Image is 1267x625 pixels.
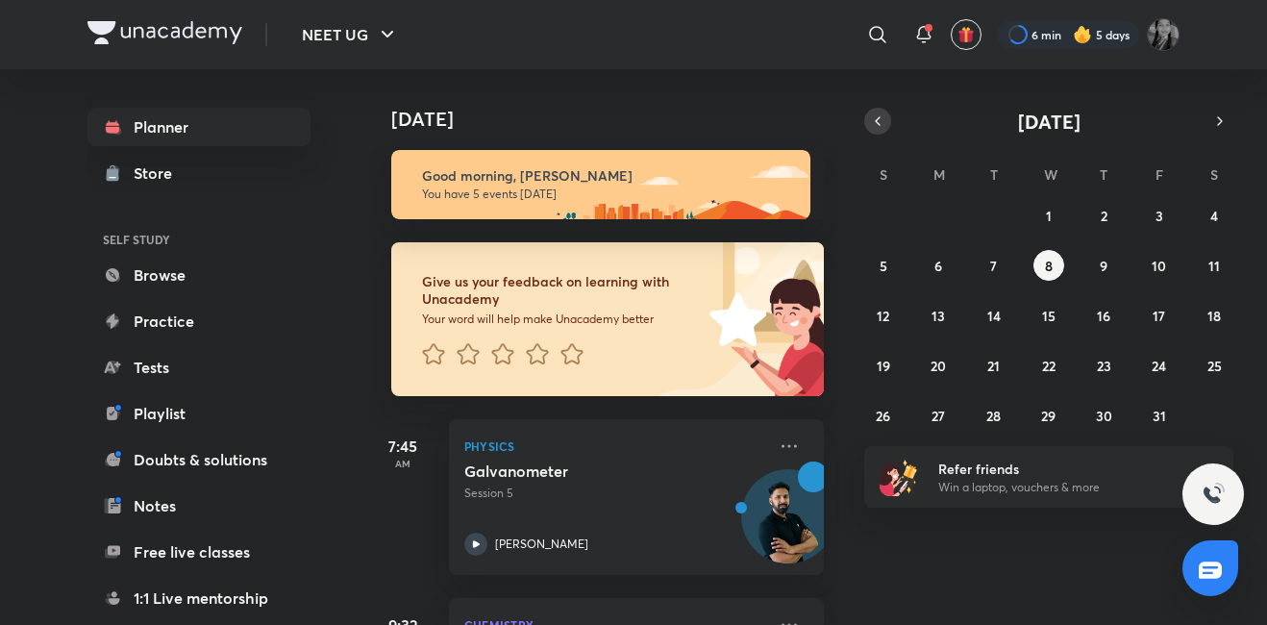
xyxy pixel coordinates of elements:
abbr: October 1, 2025 [1046,207,1052,225]
button: October 28, 2025 [979,400,1009,431]
button: October 12, 2025 [868,300,899,331]
img: feedback_image [644,242,824,396]
h6: SELF STUDY [87,223,311,256]
button: October 19, 2025 [868,350,899,381]
abbr: Tuesday [990,165,998,184]
abbr: October 12, 2025 [877,307,889,325]
p: Session 5 [464,485,766,502]
abbr: October 10, 2025 [1152,257,1166,275]
button: October 10, 2025 [1144,250,1175,281]
abbr: October 24, 2025 [1152,357,1166,375]
img: ttu [1202,483,1225,506]
button: October 5, 2025 [868,250,899,281]
abbr: October 23, 2025 [1097,357,1111,375]
abbr: October 2, 2025 [1101,207,1107,225]
abbr: October 14, 2025 [987,307,1001,325]
img: streak [1073,25,1092,44]
abbr: October 6, 2025 [934,257,942,275]
abbr: October 16, 2025 [1097,307,1110,325]
p: [PERSON_NAME] [495,536,588,553]
a: Browse [87,256,311,294]
abbr: October 28, 2025 [986,407,1001,425]
a: Playlist [87,394,311,433]
h5: Galvanometer [464,462,704,481]
a: Free live classes [87,533,311,571]
button: October 6, 2025 [923,250,954,281]
abbr: October 31, 2025 [1153,407,1166,425]
button: avatar [951,19,981,50]
p: You have 5 events [DATE] [422,187,793,202]
button: October 7, 2025 [979,250,1009,281]
a: Doubts & solutions [87,440,311,479]
h6: Give us your feedback on learning with Unacademy [422,273,703,308]
button: October 17, 2025 [1144,300,1175,331]
img: avatar [957,26,975,43]
abbr: Saturday [1210,165,1218,184]
button: October 25, 2025 [1199,350,1230,381]
button: October 20, 2025 [923,350,954,381]
a: Notes [87,487,311,525]
button: October 2, 2025 [1088,200,1119,231]
button: October 29, 2025 [1033,400,1064,431]
abbr: Wednesday [1044,165,1057,184]
button: October 1, 2025 [1033,200,1064,231]
abbr: October 8, 2025 [1045,257,1053,275]
button: October 22, 2025 [1033,350,1064,381]
button: October 23, 2025 [1088,350,1119,381]
abbr: October 22, 2025 [1042,357,1056,375]
abbr: October 21, 2025 [987,357,1000,375]
abbr: October 29, 2025 [1041,407,1056,425]
abbr: Sunday [880,165,887,184]
button: October 21, 2025 [979,350,1009,381]
button: October 30, 2025 [1088,400,1119,431]
abbr: October 20, 2025 [931,357,946,375]
abbr: Monday [933,165,945,184]
abbr: October 5, 2025 [880,257,887,275]
button: October 13, 2025 [923,300,954,331]
p: Win a laptop, vouchers & more [938,479,1175,496]
a: Practice [87,302,311,340]
img: referral [880,458,918,496]
a: 1:1 Live mentorship [87,579,311,617]
abbr: October 19, 2025 [877,357,890,375]
abbr: October 7, 2025 [990,257,997,275]
a: Tests [87,348,311,387]
abbr: October 15, 2025 [1042,307,1056,325]
abbr: October 3, 2025 [1155,207,1163,225]
button: October 24, 2025 [1144,350,1175,381]
button: October 16, 2025 [1088,300,1119,331]
button: October 4, 2025 [1199,200,1230,231]
button: October 26, 2025 [868,400,899,431]
abbr: October 30, 2025 [1096,407,1112,425]
button: October 15, 2025 [1033,300,1064,331]
a: Store [87,154,311,192]
button: October 27, 2025 [923,400,954,431]
p: AM [364,458,441,469]
h4: [DATE] [391,108,843,131]
abbr: Thursday [1100,165,1107,184]
button: October 8, 2025 [1033,250,1064,281]
button: [DATE] [891,108,1206,135]
img: Sahu Nisha Bharti [1147,18,1180,51]
abbr: October 26, 2025 [876,407,890,425]
abbr: October 27, 2025 [932,407,945,425]
abbr: October 11, 2025 [1208,257,1220,275]
button: October 9, 2025 [1088,250,1119,281]
a: Planner [87,108,311,146]
h6: Refer friends [938,459,1175,479]
p: Your word will help make Unacademy better [422,312,703,327]
p: Physics [464,435,766,458]
div: Store [134,162,184,185]
span: [DATE] [1018,109,1081,135]
abbr: October 4, 2025 [1210,207,1218,225]
img: morning [391,150,810,219]
button: October 11, 2025 [1199,250,1230,281]
button: October 18, 2025 [1199,300,1230,331]
button: October 31, 2025 [1144,400,1175,431]
button: October 3, 2025 [1144,200,1175,231]
h5: 7:45 [364,435,441,458]
abbr: October 13, 2025 [932,307,945,325]
img: Company Logo [87,21,242,44]
h6: Good morning, [PERSON_NAME] [422,167,793,185]
button: NEET UG [290,15,410,54]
